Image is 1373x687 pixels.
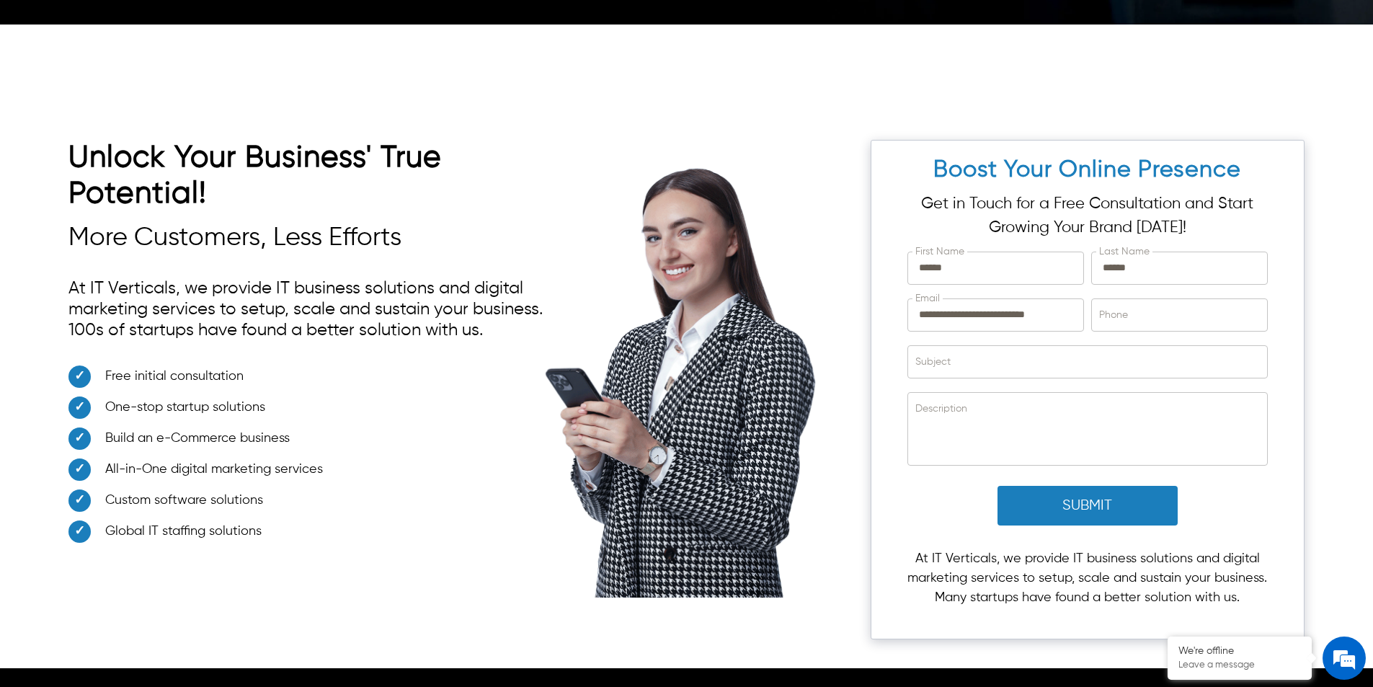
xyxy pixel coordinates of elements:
h3: More Customers, Less Efforts [68,223,563,254]
span: Build an e-Commerce business [105,429,290,448]
textarea: Type your message and click 'Submit' [7,394,275,444]
h2: Boost Your Online Presence [899,148,1276,192]
p: At IT Verticals, we provide IT business solutions and digital marketing services to setup, scale ... [907,549,1268,608]
p: Get in Touch for a Free Consultation and Start Growing Your Brand [DATE]! [907,192,1268,240]
span: One-stop startup solutions [105,398,265,417]
h2: Unlock Your Business' True Potential! [68,140,563,219]
span: Free initial consultation [105,367,244,386]
img: salesiqlogo_leal7QplfZFryJ6FIlVepeu7OftD7mt8q6exU6-34PB8prfIgodN67KcxXM9Y7JQ_.png [99,378,110,387]
p: Leave a message [1178,660,1301,671]
div: We're offline [1178,645,1301,657]
span: We are offline. Please leave us a message. [30,182,252,327]
img: logo_Zg8I0qSkbAqR2WFHt3p6CTuqpyXMFPubPcD2OT02zFN43Cy9FUNNG3NEPhM_Q1qe_.png [25,87,61,94]
span: Custom software solutions [105,491,263,510]
button: Submit [997,486,1178,526]
span: All-in-One digital marketing services [105,460,323,479]
em: Submit [211,444,262,464]
span: Global IT staffing solutions [105,522,262,541]
div: Minimize live chat window [236,7,271,42]
em: Driven by SalesIQ [113,378,183,388]
p: At IT Verticals, we provide IT business solutions and digital marketing services to setup, scale ... [68,271,563,348]
div: Leave a message [75,81,242,99]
